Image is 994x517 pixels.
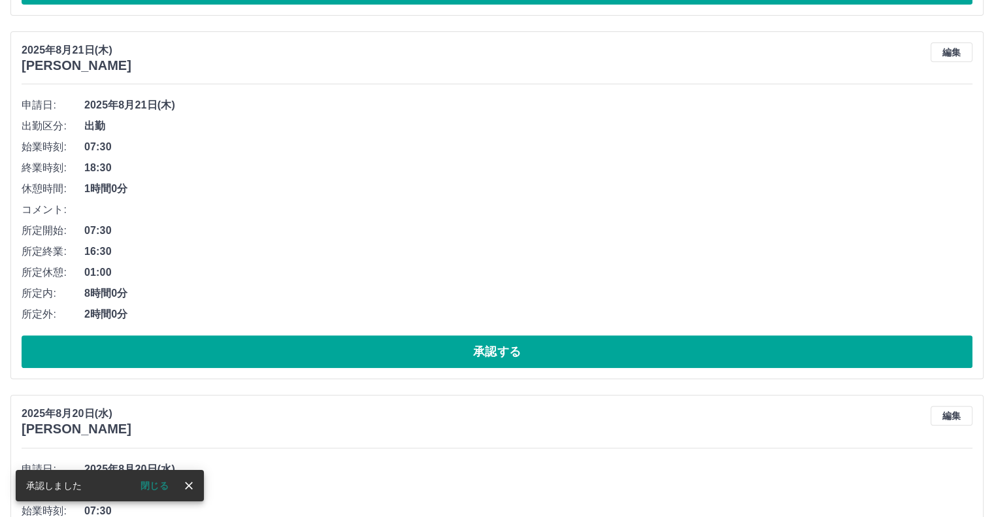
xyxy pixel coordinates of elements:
span: 2025年8月20日(水) [84,461,972,477]
span: 休憩時間: [22,181,84,197]
h3: [PERSON_NAME] [22,422,131,437]
span: 2時間0分 [84,307,972,322]
p: 2025年8月20日(水) [22,406,131,422]
p: 2025年8月21日(木) [22,42,131,58]
span: 出勤 [84,118,972,134]
span: 8時間0分 [84,286,972,301]
button: 閉じる [130,476,179,495]
span: 所定開始: [22,223,84,239]
button: 編集 [931,406,972,425]
span: 終業時刻: [22,160,84,176]
span: 所定外: [22,307,84,322]
button: 編集 [931,42,972,62]
span: 01:00 [84,265,972,280]
h3: [PERSON_NAME] [22,58,131,73]
span: 出勤区分: [22,118,84,134]
span: 1時間0分 [84,181,972,197]
span: 18:30 [84,160,972,176]
span: 所定休憩: [22,265,84,280]
span: コメント: [22,202,84,218]
button: close [179,476,199,495]
span: 出勤 [84,482,972,498]
div: 承認しました [26,474,82,497]
button: 承認する [22,335,972,368]
span: 始業時刻: [22,139,84,155]
span: 07:30 [84,223,972,239]
span: 2025年8月21日(木) [84,97,972,113]
span: 所定内: [22,286,84,301]
span: 所定終業: [22,244,84,259]
span: 07:30 [84,139,972,155]
span: 申請日: [22,97,84,113]
span: 申請日: [22,461,84,477]
span: 16:30 [84,244,972,259]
